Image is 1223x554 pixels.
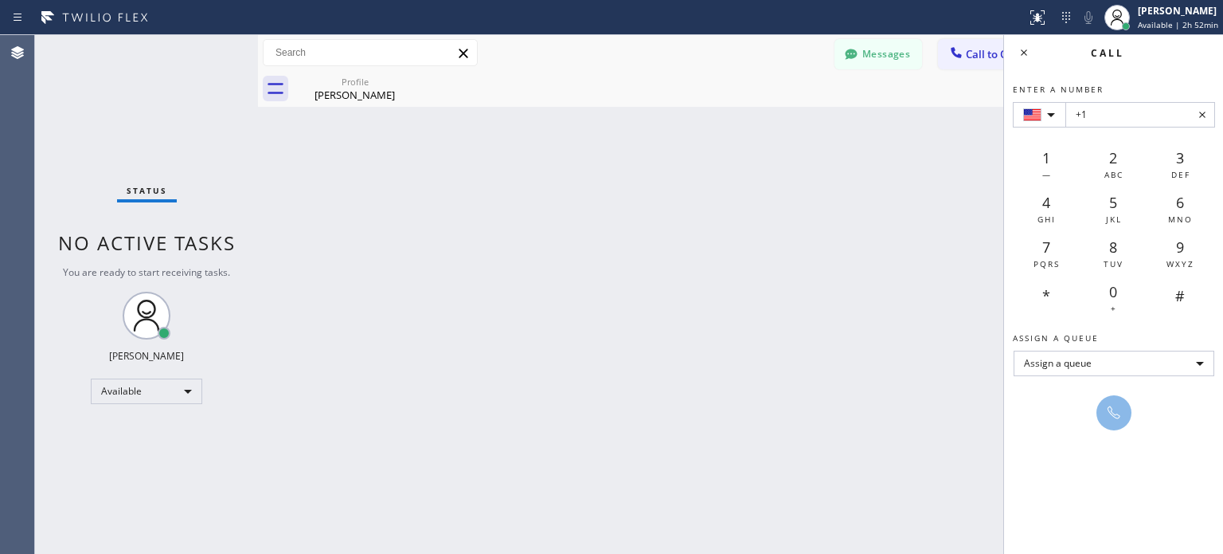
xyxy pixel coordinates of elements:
span: TUV [1104,258,1123,269]
span: Assign a queue [1013,332,1099,344]
span: Status [127,185,167,196]
span: — [1042,169,1052,180]
span: JKL [1106,214,1122,225]
span: Available | 2h 52min [1138,19,1218,30]
button: Mute [1077,6,1100,29]
div: Profile [295,76,415,88]
span: Enter a number [1013,84,1104,95]
div: Lisa Podell [295,71,415,107]
span: PQRS [1033,258,1060,269]
span: DEF [1171,169,1190,180]
span: 6 [1176,193,1184,212]
span: 2 [1109,148,1117,167]
span: You are ready to start receiving tasks. [63,265,230,279]
div: [PERSON_NAME] [109,349,184,363]
span: + [1111,303,1117,314]
span: 5 [1109,193,1117,212]
span: # [1175,286,1185,305]
span: GHI [1037,214,1056,225]
span: 0 [1109,282,1117,301]
span: 9 [1176,238,1184,257]
span: 8 [1109,238,1117,257]
span: 7 [1042,238,1050,257]
div: [PERSON_NAME] [295,88,415,102]
span: 1 [1042,148,1050,167]
div: Available [91,379,202,404]
span: 4 [1042,193,1050,212]
span: Call to Customer [966,47,1049,61]
span: MNO [1168,214,1193,225]
button: Messages [834,39,922,69]
span: WXYZ [1166,258,1194,269]
span: ABC [1104,169,1123,180]
input: Search [264,40,477,65]
button: Call to Customer [938,39,1060,69]
span: No active tasks [58,230,236,256]
div: [PERSON_NAME] [1138,4,1218,18]
span: 3 [1176,148,1184,167]
span: Call [1091,46,1124,60]
div: Assign a queue [1014,351,1214,376]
